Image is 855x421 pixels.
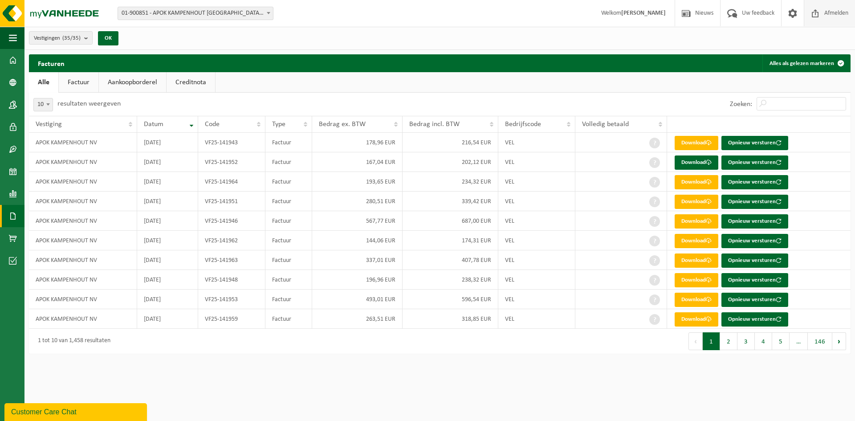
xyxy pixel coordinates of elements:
[312,309,403,329] td: 263,51 EUR
[312,211,403,231] td: 567,77 EUR
[721,155,788,170] button: Opnieuw versturen
[118,7,273,20] span: 01-900851 - APOK KAMPENHOUT NV - KAMPENHOUT
[755,332,772,350] button: 4
[57,100,121,107] label: resultaten weergeven
[29,31,93,45] button: Vestigingen(35/35)
[403,172,498,192] td: 234,32 EUR
[721,234,788,248] button: Opnieuw versturen
[62,35,81,41] count: (35/35)
[403,192,498,211] td: 339,42 EUR
[403,309,498,329] td: 318,85 EUR
[403,152,498,172] td: 202,12 EUR
[198,290,265,309] td: VF25-141953
[505,121,541,128] span: Bedrijfscode
[675,253,718,268] a: Download
[498,231,575,250] td: VEL
[409,121,460,128] span: Bedrag incl. BTW
[403,211,498,231] td: 687,00 EUR
[265,309,312,329] td: Factuur
[29,231,137,250] td: APOK KAMPENHOUT NV
[198,192,265,211] td: VF25-141951
[721,195,788,209] button: Opnieuw versturen
[167,72,215,93] a: Creditnota
[198,250,265,270] td: VF25-141963
[198,133,265,152] td: VF25-141943
[688,332,703,350] button: Previous
[265,250,312,270] td: Factuur
[675,155,718,170] a: Download
[730,101,752,108] label: Zoeken:
[265,231,312,250] td: Factuur
[675,195,718,209] a: Download
[29,250,137,270] td: APOK KAMPENHOUT NV
[198,172,265,192] td: VF25-141964
[703,332,720,350] button: 1
[265,192,312,211] td: Factuur
[721,273,788,287] button: Opnieuw versturen
[29,152,137,172] td: APOK KAMPENHOUT NV
[29,54,73,72] h2: Facturen
[772,332,790,350] button: 5
[34,98,53,111] span: 10
[29,172,137,192] td: APOK KAMPENHOUT NV
[29,72,58,93] a: Alle
[721,214,788,229] button: Opnieuw versturen
[34,32,81,45] span: Vestigingen
[144,121,163,128] span: Datum
[265,290,312,309] td: Factuur
[29,211,137,231] td: APOK KAMPENHOUT NV
[205,121,220,128] span: Code
[137,172,198,192] td: [DATE]
[29,270,137,290] td: APOK KAMPENHOUT NV
[721,312,788,327] button: Opnieuw versturen
[29,133,137,152] td: APOK KAMPENHOUT NV
[498,192,575,211] td: VEL
[312,250,403,270] td: 337,01 EUR
[265,270,312,290] td: Factuur
[198,270,265,290] td: VF25-141948
[29,290,137,309] td: APOK KAMPENHOUT NV
[98,31,118,45] button: OK
[675,175,718,189] a: Download
[498,211,575,231] td: VEL
[790,332,808,350] span: …
[721,293,788,307] button: Opnieuw versturen
[403,250,498,270] td: 407,78 EUR
[312,231,403,250] td: 144,06 EUR
[312,133,403,152] td: 178,96 EUR
[312,172,403,192] td: 193,65 EUR
[312,290,403,309] td: 493,01 EUR
[498,290,575,309] td: VEL
[721,136,788,150] button: Opnieuw versturen
[808,332,832,350] button: 146
[137,211,198,231] td: [DATE]
[498,152,575,172] td: VEL
[675,273,718,287] a: Download
[29,309,137,329] td: APOK KAMPENHOUT NV
[198,231,265,250] td: VF25-141962
[832,332,846,350] button: Next
[621,10,666,16] strong: [PERSON_NAME]
[582,121,629,128] span: Volledig betaald
[498,133,575,152] td: VEL
[498,172,575,192] td: VEL
[265,133,312,152] td: Factuur
[198,211,265,231] td: VF25-141946
[675,136,718,150] a: Download
[137,152,198,172] td: [DATE]
[312,152,403,172] td: 167,04 EUR
[59,72,98,93] a: Factuur
[137,290,198,309] td: [DATE]
[33,98,53,111] span: 10
[403,231,498,250] td: 174,31 EUR
[720,332,737,350] button: 2
[33,333,110,349] div: 1 tot 10 van 1,458 resultaten
[721,253,788,268] button: Opnieuw versturen
[675,293,718,307] a: Download
[312,270,403,290] td: 196,96 EUR
[498,309,575,329] td: VEL
[137,133,198,152] td: [DATE]
[498,250,575,270] td: VEL
[198,309,265,329] td: VF25-141959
